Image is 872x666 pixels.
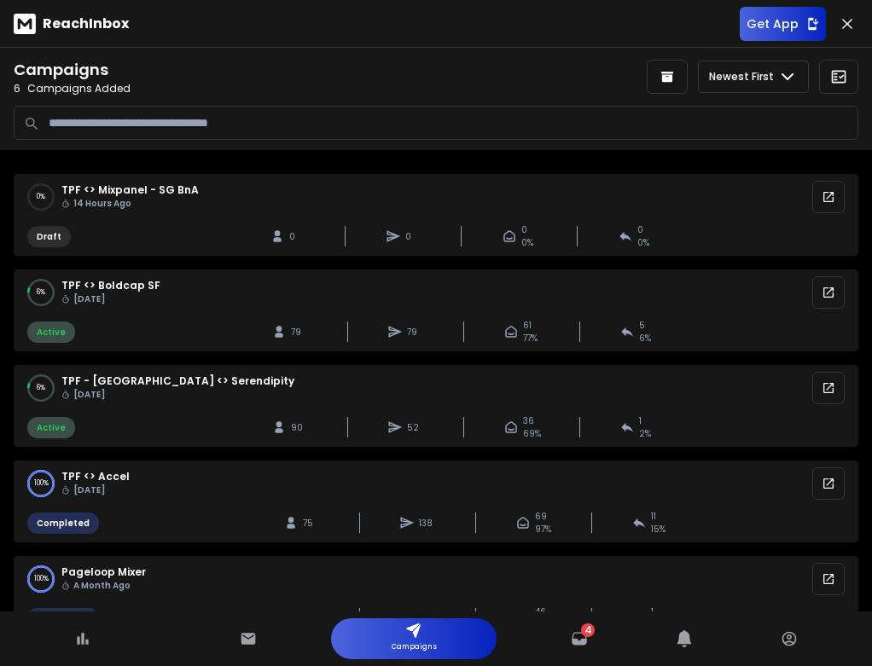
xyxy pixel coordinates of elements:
[14,174,858,256] a: 0%TPF <> Mixpanel - SG BnA 14 hours agoDraft000 0%0 0%
[584,623,592,637] span: 4
[523,414,534,427] span: 36
[61,470,130,497] span: TPF <> Accel
[27,513,99,534] div: Completed
[535,523,551,536] span: 97 %
[639,414,642,427] span: 1
[34,574,49,584] p: 100 %
[698,61,809,93] button: Newest First
[61,197,199,211] span: 14 hours ago
[14,58,431,82] h2: Campaigns
[651,510,656,523] span: 11
[27,226,71,247] div: Draft
[37,287,45,298] p: 6 %
[419,517,436,530] span: 138
[405,230,422,243] span: 0
[27,321,75,343] div: Active
[61,565,146,593] span: Pageloop mixer
[27,608,99,629] div: Completed
[43,14,129,34] p: ReachInbox
[61,279,160,306] span: TPF <> Boldcap SF
[14,82,20,96] span: 6
[14,82,431,96] p: Campaigns Added
[523,319,532,332] span: 61
[523,427,541,440] span: 69 %
[651,523,666,536] span: 15 %
[523,332,538,345] span: 77 %
[392,639,437,656] p: Campaigns
[289,230,306,243] span: 0
[37,383,45,393] p: 6 %
[535,605,546,618] span: 46
[34,478,49,489] p: 100 %
[291,421,308,434] span: 90
[291,326,308,339] span: 79
[27,417,75,438] div: Active
[407,326,424,339] span: 79
[740,7,826,41] button: Get App
[61,388,294,402] span: [DATE]
[535,510,547,523] span: 69
[14,365,858,447] a: 6%TPF - [GEOGRAPHIC_DATA] <> Serendipity [DATE]Active90523669%12%
[521,223,527,236] span: 0
[407,421,424,434] span: 52
[37,192,45,202] p: 0 %
[639,332,651,345] span: 6 %
[61,374,294,402] span: TPF - [GEOGRAPHIC_DATA] <> Serendipity
[521,236,533,249] span: 0%
[639,427,651,440] span: 2 %
[61,183,199,211] span: TPF <> Mixpanel - SG BnA
[14,556,858,638] a: 100%Pageloop mixer a month agoCompleted511004690%12%
[303,517,320,530] span: 75
[61,579,146,593] span: a month ago
[61,292,160,306] span: [DATE]
[61,484,130,497] span: [DATE]
[571,630,588,647] a: 4
[651,605,654,618] span: 1
[637,236,649,249] span: 0%
[14,269,858,351] a: 6%TPF <> Boldcap SF [DATE]Active79796177%56%
[639,319,645,332] span: 5
[637,223,643,236] span: 0
[14,460,858,542] a: 100%TPF <> Accel [DATE]Completed751386997%1115%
